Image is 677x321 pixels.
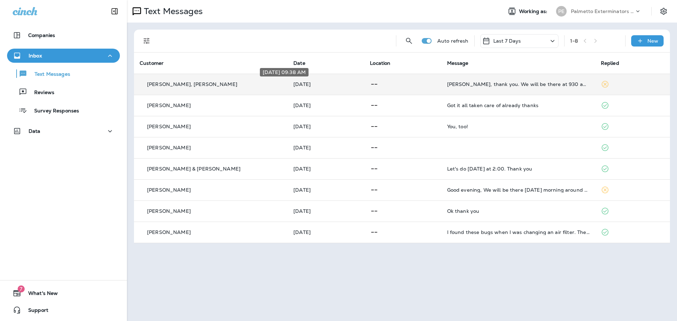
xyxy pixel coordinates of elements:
p: Last 7 Days [493,38,521,44]
button: 7What's New [7,286,120,300]
span: Date [293,60,305,66]
p: [PERSON_NAME] [147,145,191,150]
div: PE [556,6,567,17]
span: Support [21,307,48,316]
p: Aug 28, 2025 12:26 PM [293,145,359,150]
div: You, too! [447,124,590,129]
button: Companies [7,28,120,42]
button: Support [7,303,120,317]
div: Ok thank you [447,208,590,214]
p: New [647,38,658,44]
div: Jason, thank you. We will be there at 930 am Wednesday to pull all the Tyvek and tape on the firs... [447,81,590,87]
p: [PERSON_NAME] [147,103,191,108]
button: Reviews [7,85,120,99]
span: 7 [18,285,25,292]
button: Collapse Sidebar [105,4,124,18]
button: Text Messages [7,66,120,81]
p: Inbox [29,53,42,58]
p: Data [29,128,41,134]
span: Working as: [519,8,549,14]
div: Good evening, We will be there Friday morning around 830 open this up [447,187,590,193]
button: Survey Responses [7,103,120,118]
p: [PERSON_NAME] [147,124,191,129]
p: Palmetto Exterminators LLC [571,8,634,14]
button: Inbox [7,49,120,63]
p: [PERSON_NAME], [PERSON_NAME] [147,81,237,87]
p: Reviews [27,89,54,96]
div: Let's do Friday at 2:00. Thank you [447,166,590,172]
div: 1 - 8 [570,38,578,44]
button: Settings [657,5,670,18]
p: Auto refresh [437,38,469,44]
p: Aug 30, 2025 09:38 AM [293,81,359,87]
p: Aug 26, 2025 02:07 PM [293,208,359,214]
p: Aug 26, 2025 01:59 PM [293,229,359,235]
p: Survey Responses [27,108,79,115]
p: Text Messages [141,6,203,17]
span: What's New [21,290,58,299]
div: I found these bugs when I was changing an air filter. They are dead. Are these termites? [447,229,590,235]
p: [PERSON_NAME] & [PERSON_NAME] [147,166,240,172]
span: Customer [140,60,164,66]
p: Text Messages [28,71,70,78]
p: Aug 29, 2025 03:06 PM [293,103,359,108]
p: [PERSON_NAME] [147,187,191,193]
span: Message [447,60,469,66]
p: [PERSON_NAME] [147,208,191,214]
span: Replied [601,60,619,66]
div: [DATE] 09:38 AM [260,68,309,76]
button: Filters [140,34,154,48]
p: Aug 28, 2025 08:01 AM [293,166,359,172]
p: Aug 28, 2025 04:17 PM [293,124,359,129]
div: Got it all taken care of already thanks [447,103,590,108]
p: Aug 27, 2025 05:26 PM [293,187,359,193]
button: Data [7,124,120,138]
p: Companies [28,32,55,38]
button: Search Messages [402,34,416,48]
p: [PERSON_NAME] [147,229,191,235]
span: Location [370,60,390,66]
